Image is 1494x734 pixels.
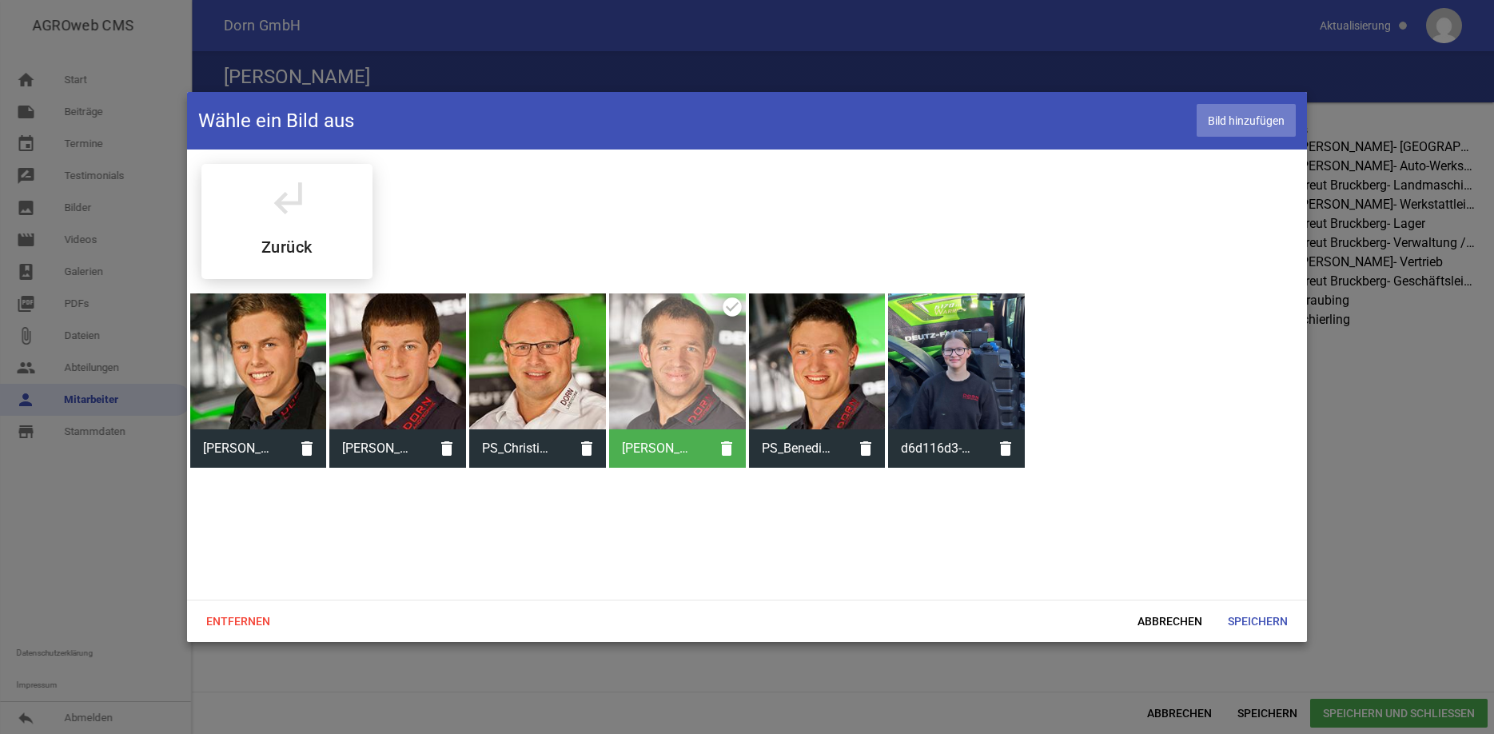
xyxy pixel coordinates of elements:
[749,428,847,469] span: PS_Benedikt-Kordik_0.jpg
[469,428,568,469] span: PS_Christian-Bogner_1.jpg
[190,428,289,469] span: PS_Thomas-Zimmermann.jpg
[888,428,986,469] span: d6d116d3-2997-4f90-87e2-9ed8d073fdec.jpeg
[201,164,373,279] div: Mitarbeiter
[193,607,283,636] span: Entfernen
[1215,607,1301,636] span: Speichern
[568,429,606,468] i: delete
[261,239,312,255] h5: Zurück
[847,429,885,468] i: delete
[329,428,428,469] span: PS_Tobias-Hanner.jpg
[288,429,326,468] i: delete
[1125,607,1215,636] span: Abbrechen
[986,429,1025,468] i: delete
[707,429,746,468] i: delete
[265,175,309,220] i: subdirectory_arrow_left
[1197,104,1296,137] span: Bild hinzufügen
[428,429,466,468] i: delete
[198,108,354,134] h4: Wähle ein Bild aus
[609,428,707,469] span: PS_Markus-Heinz.jpg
